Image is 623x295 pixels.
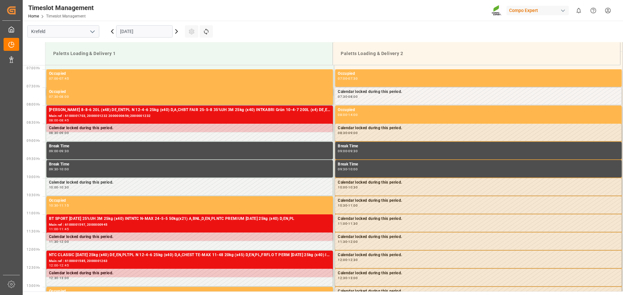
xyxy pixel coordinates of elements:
div: 08:00 [348,95,358,98]
div: 11:15 [59,204,69,207]
span: 08:30 Hr [27,121,40,124]
div: 10:30 [59,186,69,189]
div: - [58,264,59,267]
span: 10:00 Hr [27,175,40,179]
div: 07:30 [49,95,58,98]
div: 09:30 [59,150,69,153]
div: 11:00 [49,228,58,231]
div: Main ref : 6100001597, 2000000945 [49,222,330,228]
div: - [347,95,348,98]
div: 09:30 [348,150,358,153]
div: - [347,222,348,225]
div: 07:00 [338,77,347,80]
input: DD.MM.YYYY [116,25,173,38]
div: 11:45 [59,228,69,231]
div: 11:30 [49,240,58,243]
div: 09:00 [59,131,69,134]
div: 08:00 [338,113,347,116]
div: 14:00 [348,113,358,116]
div: Calendar locked during this period. [338,234,619,240]
div: - [58,150,59,153]
div: 09:00 [338,150,347,153]
div: Calendar locked during this period. [49,179,330,186]
div: - [347,113,348,116]
span: 07:30 Hr [27,85,40,88]
div: - [58,277,59,279]
div: 12:00 [59,240,69,243]
div: 10:00 [348,168,358,171]
div: Calendar locked during this period. [338,198,619,204]
div: - [58,240,59,243]
div: Calendar locked during this period. [338,125,619,131]
div: Calendar locked during this period. [338,270,619,277]
button: open menu [87,27,97,37]
div: 07:00 [49,77,58,80]
div: - [58,204,59,207]
div: 07:30 [338,95,347,98]
div: 12:00 [338,258,347,261]
div: 08:30 [49,131,58,134]
div: - [58,228,59,231]
div: Calendar locked during this period. [338,252,619,258]
div: 08:00 [49,119,58,122]
div: 08:00 [59,95,69,98]
div: - [58,131,59,134]
div: 10:30 [338,204,347,207]
div: - [58,95,59,98]
div: - [347,240,348,243]
div: Calendar locked during this period. [338,216,619,222]
div: 10:00 [59,168,69,171]
div: - [347,150,348,153]
span: 12:30 Hr [27,266,40,269]
div: 08:30 [338,131,347,134]
div: - [347,277,348,279]
div: Occupied [49,288,330,295]
div: Break Time [338,161,619,168]
div: - [347,77,348,80]
div: Occupied [49,198,330,204]
div: Paletts Loading & Delivery 2 [338,48,615,60]
div: Occupied [338,107,619,113]
input: Type to search/select [27,25,99,38]
div: Occupied [49,89,330,95]
div: Main ref : 6100001703, 2000001232 2000000656;2000001232 [49,113,330,119]
div: - [58,119,59,122]
div: 12:30 [49,277,58,279]
span: 10:30 Hr [27,193,40,197]
div: 07:45 [59,77,69,80]
div: - [347,131,348,134]
div: Timeslot Management [28,3,94,13]
div: 09:00 [49,150,58,153]
div: Break Time [49,143,330,150]
div: Break Time [338,143,619,150]
div: NTC CLASSIC [DATE] 25kg (x40) DE,EN,PLTPL N 12-4-6 25kg (x40) D,A,CHEST TE-MAX 11-48 20kg (x45) D... [49,252,330,258]
div: Occupied [49,71,330,77]
div: 13:00 [59,277,69,279]
div: 12:45 [59,264,69,267]
div: 12:00 [348,240,358,243]
div: Calendar locked during this period. [338,89,619,95]
div: - [347,204,348,207]
div: Occupied [338,71,619,77]
div: 11:00 [348,204,358,207]
div: 10:00 [338,186,347,189]
div: BT SPORT [DATE] 25%UH 3M 25kg (x40) INTNTC N-MAX 24-5-5 50kg(x21) A,BNL,D,EN,PLNTC PREMIUM [DATE]... [49,216,330,222]
div: 09:30 [338,168,347,171]
div: 13:00 [348,277,358,279]
span: 08:00 Hr [27,103,40,106]
div: 11:00 [338,222,347,225]
div: - [347,186,348,189]
div: - [347,168,348,171]
div: 11:30 [338,240,347,243]
div: Break Time [49,161,330,168]
div: 09:30 [49,168,58,171]
div: [PERSON_NAME] 8-8-6 20L (x48) DE,ENTPL N 12-4-6 25kg (x40) D,A,CHBT FAIR 25-5-8 35%UH 3M 25kg (x4... [49,107,330,113]
span: 12:00 Hr [27,248,40,251]
div: - [58,186,59,189]
div: 10:30 [49,204,58,207]
div: Paletts Loading & Delivery 1 [51,48,327,60]
div: - [58,168,59,171]
span: 09:30 Hr [27,157,40,161]
div: - [347,258,348,261]
div: 10:00 [49,186,58,189]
